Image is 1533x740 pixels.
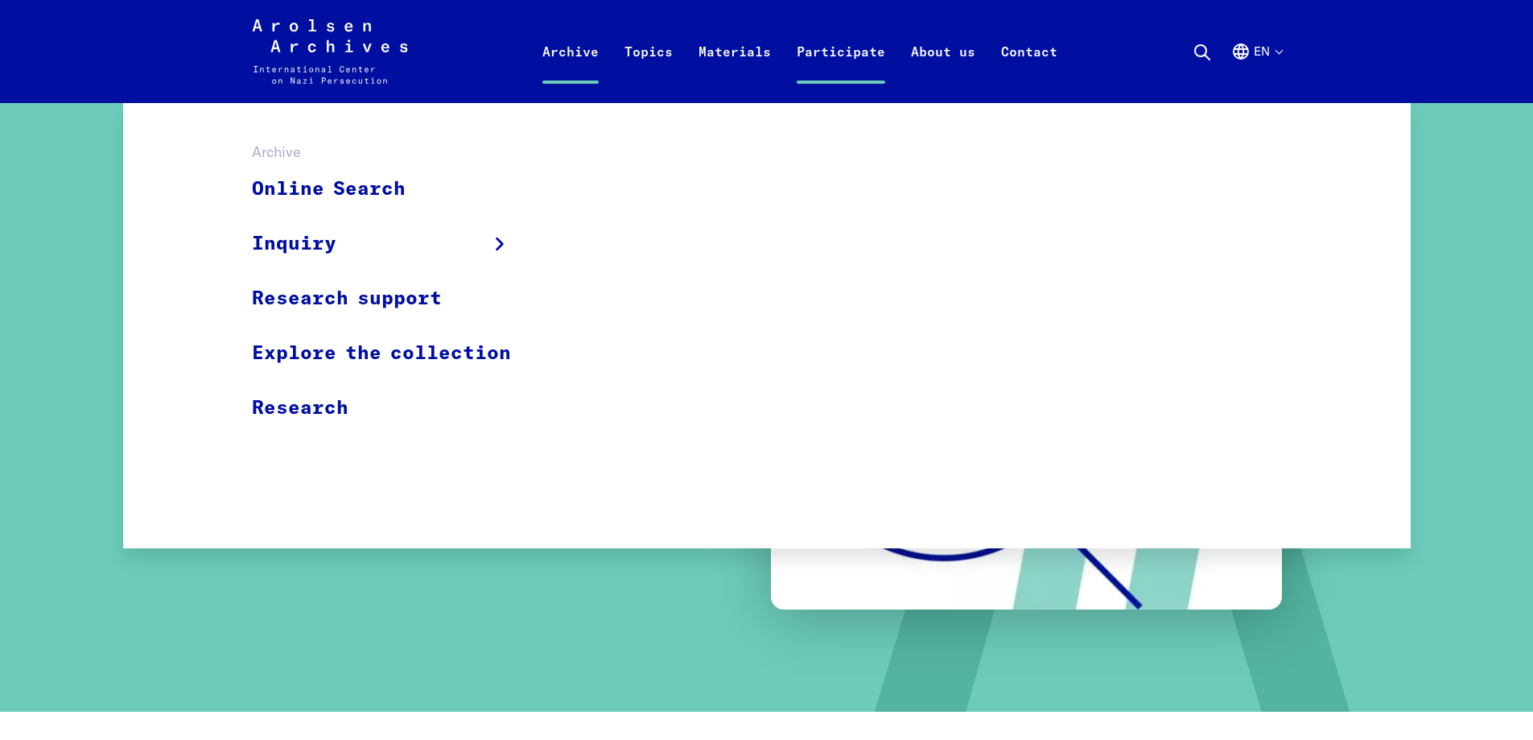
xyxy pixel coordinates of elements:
[686,39,784,103] a: Materials
[988,39,1070,103] a: Contact
[252,381,532,435] a: Research
[784,39,898,103] a: Participate
[252,163,532,435] ul: Archive
[530,39,612,103] a: Archive
[252,217,532,271] a: Inquiry
[1231,42,1282,100] button: English, language selection
[252,229,336,258] span: Inquiry
[530,19,1070,84] nav: Primary
[252,271,532,326] a: Research support
[898,39,988,103] a: About us
[252,326,532,381] a: Explore the collection
[612,39,686,103] a: Topics
[252,163,532,217] a: Online Search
